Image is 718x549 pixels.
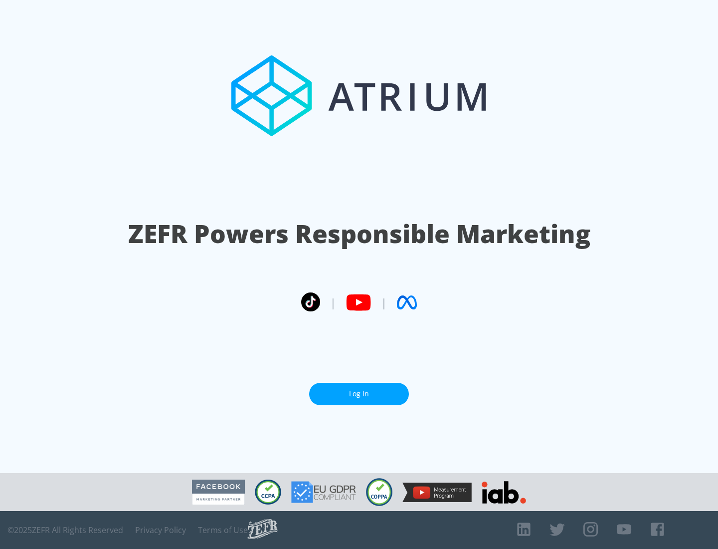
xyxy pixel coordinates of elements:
span: © 2025 ZEFR All Rights Reserved [7,525,123,535]
img: YouTube Measurement Program [402,483,472,502]
img: GDPR Compliant [291,481,356,503]
img: IAB [482,481,526,504]
img: COPPA Compliant [366,478,392,506]
a: Terms of Use [198,525,248,535]
span: | [330,295,336,310]
span: | [381,295,387,310]
h1: ZEFR Powers Responsible Marketing [128,217,590,251]
img: CCPA Compliant [255,480,281,505]
a: Privacy Policy [135,525,186,535]
img: Facebook Marketing Partner [192,480,245,505]
a: Log In [309,383,409,405]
